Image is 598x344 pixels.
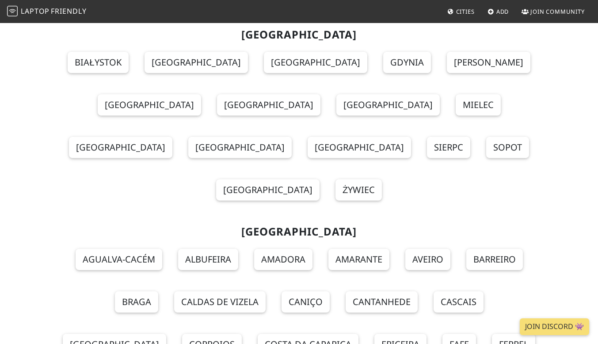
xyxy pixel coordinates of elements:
a: [GEOGRAPHIC_DATA] [145,52,248,73]
a: Mielec [456,94,501,116]
a: Caldas de Vizela [174,291,266,313]
a: [GEOGRAPHIC_DATA] [188,137,292,158]
a: Białystok [68,52,128,73]
a: Join Community [518,4,588,19]
a: Amarante [328,249,389,270]
a: [GEOGRAPHIC_DATA] [98,94,201,116]
a: Cantanhede [346,291,418,313]
a: Gdynia [383,52,431,73]
a: [GEOGRAPHIC_DATA] [216,179,320,201]
a: Cities [444,4,478,19]
img: LaptopFriendly [7,6,18,16]
h2: [GEOGRAPHIC_DATA] [53,28,546,41]
a: [GEOGRAPHIC_DATA] [264,52,367,73]
a: Aveiro [405,249,450,270]
a: Add [484,4,513,19]
a: Braga [115,291,158,313]
a: Cascais [434,291,484,313]
a: [PERSON_NAME] [447,52,530,73]
span: Laptop [21,6,50,16]
span: Add [496,8,509,15]
a: [GEOGRAPHIC_DATA] [308,137,411,158]
a: Amadora [254,249,312,270]
a: LaptopFriendly LaptopFriendly [7,4,87,19]
a: Agualva-Cacém [76,249,162,270]
a: Caniço [282,291,330,313]
a: Barreiro [466,249,523,270]
a: Żywiec [335,179,382,201]
a: [GEOGRAPHIC_DATA] [336,94,440,116]
a: [GEOGRAPHIC_DATA] [217,94,320,116]
a: Sopot [486,137,529,158]
a: [GEOGRAPHIC_DATA] [69,137,172,158]
h2: [GEOGRAPHIC_DATA] [53,225,546,238]
span: Cities [456,8,475,15]
a: Sierpc [427,137,470,158]
span: Join Community [530,8,585,15]
span: Friendly [51,6,86,16]
a: Albufeira [178,249,238,270]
